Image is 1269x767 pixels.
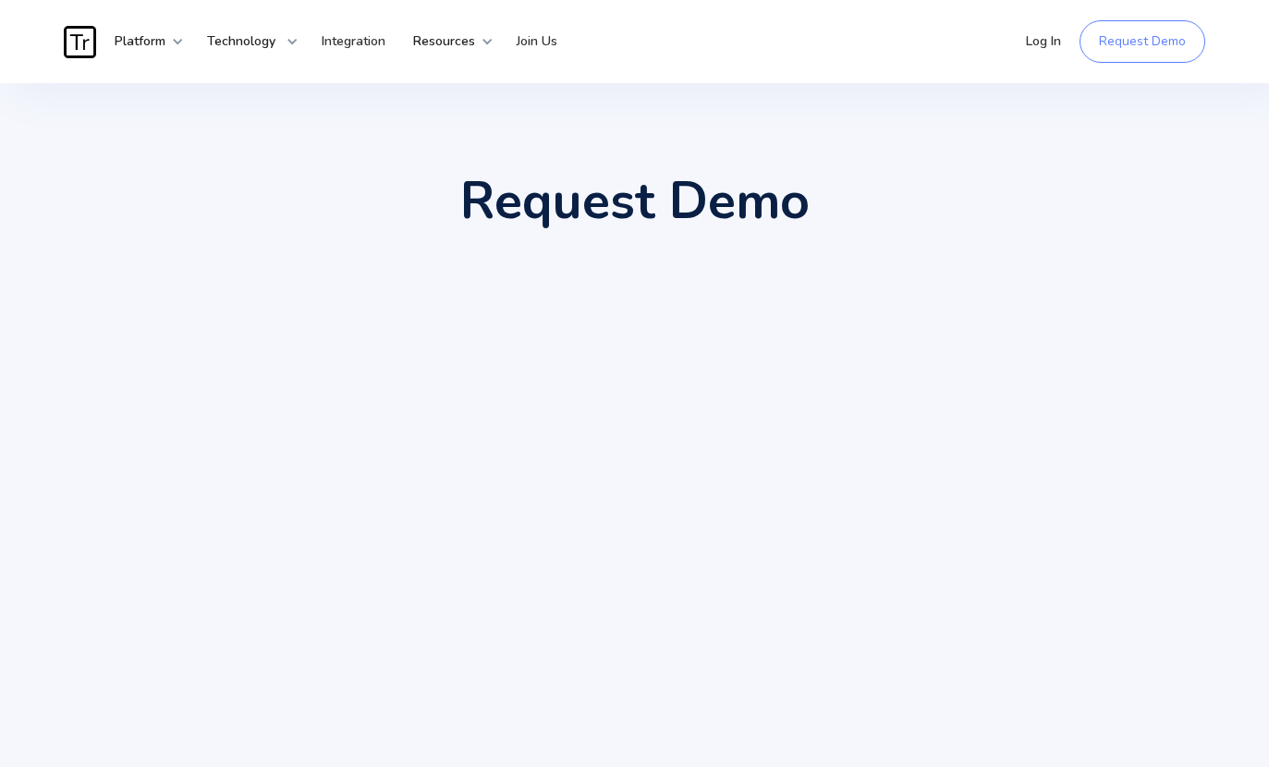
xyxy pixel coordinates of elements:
form: FORM-REQUEST-DEMO [390,346,880,750]
span: Forensic Search [423,490,518,508]
input: Data Anonymization [402,540,414,554]
input: Last Name* [640,346,880,390]
input: Video Understanding [402,517,414,531]
a: Log In [1012,14,1075,69]
div: Technology [193,14,299,69]
img: Traces Logo [64,26,96,58]
div: Resources [399,14,494,69]
a: Integration [308,14,399,69]
input: Forensic Search [402,493,414,508]
span: Video Understanding [423,513,548,531]
span: False Alarm Filtering [668,490,789,508]
div: Platform [101,14,184,69]
strong: Resources [413,32,475,50]
span: Data Anonymization [423,536,542,554]
a: Join Us [503,14,571,69]
span: Custom Order [668,536,750,554]
input: Unique Counting [647,517,659,531]
a: home [64,26,101,58]
h1: Request Demo [460,176,810,226]
input: Email* [390,399,880,444]
input: Custom Order [647,540,659,554]
strong: Platform [115,32,165,50]
input: False Alarm Filtering [647,493,659,508]
input: First Name* [390,346,630,390]
label: What are you interested in? [390,462,880,481]
input: Request Demo [554,707,715,750]
strong: Technology [207,32,275,50]
span: Unique Counting [668,513,766,531]
a: Request Demo [1080,20,1205,63]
